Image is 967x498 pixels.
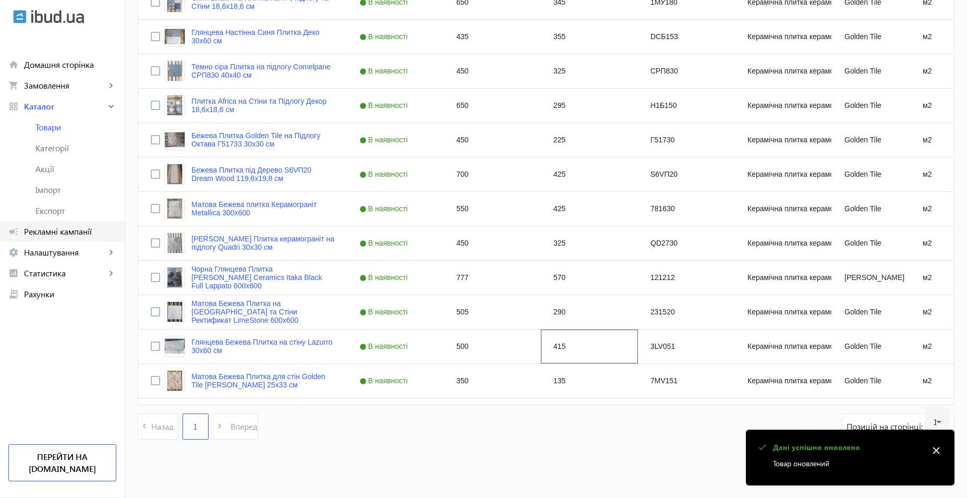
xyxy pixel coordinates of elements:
[8,247,19,258] mat-icon: settings
[35,164,116,174] span: Акції
[106,247,116,258] mat-icon: keyboard_arrow_right
[444,330,541,363] div: 500
[832,123,910,157] div: Golden Tile
[191,63,334,79] a: Темно сіра Плитка на підлогу Comelpane CPП830 40х40 см
[31,10,84,23] img: ibud_text.svg
[773,442,922,453] p: Дані успішно оновлено
[359,308,410,316] span: В наявності
[191,372,334,389] a: Матова Бежева Плитка для стін Golden Tile [PERSON_NAME] 25х33 см
[13,10,27,23] img: ibud.svg
[755,441,769,454] mat-icon: check
[444,364,541,398] div: 350
[928,443,944,458] mat-icon: close
[541,20,638,54] div: 355
[191,235,334,251] a: [PERSON_NAME] Плитка керамограніт на підлогу Quadri 30x30 см
[541,330,638,363] div: 415
[638,89,735,123] div: Н1Б150
[193,421,198,432] span: 1
[359,204,410,213] span: В наявності
[35,122,116,132] span: Товари
[359,170,410,178] span: В наявності
[735,226,832,260] div: Керамічна плитка керамограніт
[191,166,334,183] a: Бежева Плитка під Дерево S6VП20 Dream Wood 119,8х19,8 см
[8,80,19,91] mat-icon: shopping_cart
[24,226,116,237] span: Рекламні кампанії
[191,28,334,45] a: Глянцева Настінна Синя Плитка Деко 30х60 см
[735,157,832,191] div: Керамічна плитка керамограніт
[106,80,116,91] mat-icon: keyboard_arrow_right
[8,268,19,278] mat-icon: analytics
[35,205,116,216] span: Експорт
[832,157,910,191] div: Golden Tile
[541,295,638,329] div: 290
[8,101,19,112] mat-icon: grid_view
[735,192,832,226] div: Керамічна плитка керамограніт
[541,364,638,398] div: 135
[359,32,410,41] span: В наявності
[832,20,910,54] div: Golden Tile
[832,295,910,329] div: Golden Tile
[359,136,410,144] span: В наявності
[359,342,410,350] span: В наявності
[444,192,541,226] div: 550
[444,261,541,295] div: 777
[444,226,541,260] div: 450
[638,20,735,54] div: DCБ153
[735,89,832,123] div: Керамічна плитка керамограніт
[832,261,910,295] div: [PERSON_NAME]
[832,192,910,226] div: Golden Tile
[191,265,334,290] a: Чорна Глянцева Плитка [PERSON_NAME] Ceramics Itaka Black Full Lappato 600х600
[191,338,334,355] a: Глянцева Бежева Плитка на стіну Lazurro 30х60 см
[735,364,832,398] div: Керамічна плитка керамограніт
[541,123,638,157] div: 225
[359,376,410,385] span: В наявності
[832,89,910,123] div: Golden Tile
[359,239,410,247] span: В наявності
[832,226,910,260] div: Golden Tile
[541,226,638,260] div: 325
[24,289,116,299] span: Рахунки
[638,226,735,260] div: QD2730
[191,97,334,114] a: Плитка Africa на Стіни та Підлогу Декор 18,6х18,6 см
[832,54,910,88] div: Golden Tile
[832,330,910,363] div: Golden Tile
[638,295,735,329] div: 231520
[191,131,334,148] a: Бежева Плитка Golden Tile на Підлогу Октава Г51733 30x30 см
[541,89,638,123] div: 295
[638,157,735,191] div: S6VП20
[24,59,116,70] span: Домашня сторінка
[106,268,116,278] mat-icon: keyboard_arrow_right
[735,20,832,54] div: Керамічна плитка керамограніт
[541,157,638,191] div: 425
[541,192,638,226] div: 425
[359,67,410,75] span: В наявності
[444,20,541,54] div: 435
[444,157,541,191] div: 700
[638,123,735,157] div: Г51730
[191,299,334,324] a: Матова Бежева Плитка на [GEOGRAPHIC_DATA] та Стіни Ректификат LimeStone 600х600
[8,226,19,237] mat-icon: campaign
[359,273,410,282] span: В наявності
[35,185,116,195] span: Імпорт
[359,101,410,110] span: В наявності
[638,330,735,363] div: 3LV051
[24,268,106,278] span: Статистика
[735,54,832,88] div: Керамічна плитка керамограніт
[541,261,638,295] div: 570
[638,261,735,295] div: 121212
[832,364,910,398] div: Golden Tile
[8,59,19,70] mat-icon: home
[8,289,19,299] mat-icon: receipt_long
[638,364,735,398] div: 7МV151
[541,54,638,88] div: 325
[444,89,541,123] div: 650
[24,101,106,112] span: Каталог
[735,261,832,295] div: Керамічна плитка керамограніт
[8,444,116,481] a: Перейти на [DOMAIN_NAME]
[735,295,832,329] div: Керамічна плитка керамограніт
[773,458,922,469] p: Товар оновлений
[444,54,541,88] div: 450
[735,123,832,157] div: Керамічна плитка керамограніт
[191,200,334,217] a: Матова Бежева плитка Керамограніт Metallica 300х600
[24,247,106,258] span: Налаштування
